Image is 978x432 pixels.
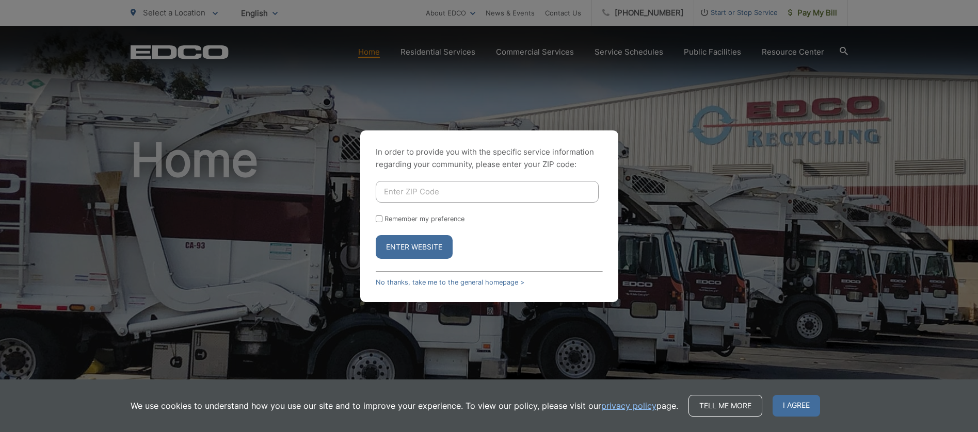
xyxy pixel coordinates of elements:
a: privacy policy [601,400,656,412]
input: Enter ZIP Code [376,181,599,203]
p: We use cookies to understand how you use our site and to improve your experience. To view our pol... [131,400,678,412]
label: Remember my preference [384,215,464,223]
a: Tell me more [688,395,762,417]
a: No thanks, take me to the general homepage > [376,278,524,286]
button: Enter Website [376,235,453,259]
span: I agree [773,395,820,417]
p: In order to provide you with the specific service information regarding your community, please en... [376,146,603,171]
